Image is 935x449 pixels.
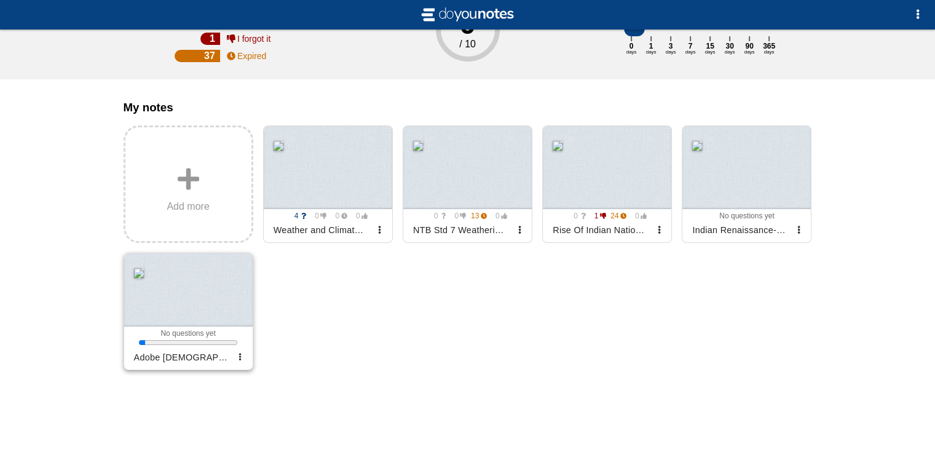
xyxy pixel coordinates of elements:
[175,50,220,62] div: 37
[666,49,676,55] text: days
[263,125,393,243] a: 4 0 0 0 Weather and Climate - handout
[309,212,327,220] span: 0
[725,42,734,50] text: 30
[608,212,626,220] span: 24
[468,212,487,220] span: 13
[200,33,220,45] div: 1
[124,101,812,114] h3: My notes
[427,212,446,220] span: 0
[764,49,775,55] text: days
[649,42,653,50] text: 1
[905,2,930,27] button: Options
[629,42,634,50] text: 0
[269,220,373,240] div: Weather and Climate - handout
[685,49,696,55] text: days
[687,220,791,240] div: Indian Renaissance- Social and Religious Reformers in [GEOGRAPHIC_DATA]
[626,49,637,55] text: days
[349,212,368,220] span: 0
[542,125,672,243] a: 0 1 24 0 Rise Of Indian Nationalism (2)
[682,125,811,243] a: No questions yetIndian Renaissance- Social and Religious Reformers in [GEOGRAPHIC_DATA]
[745,42,754,50] text: 90
[329,212,347,220] span: 0
[629,212,647,220] span: 0
[237,34,270,44] span: I forgot it
[548,220,652,240] div: Rise Of Indian Nationalism (2)
[646,49,657,55] text: days
[763,42,775,50] text: 365
[688,42,693,50] text: 7
[567,212,586,220] span: 0
[408,220,512,240] div: NTB Std 7 Weathering and Soil Formation
[160,329,215,338] span: No questions yet
[744,49,755,55] text: days
[167,201,209,212] span: Add more
[669,42,673,50] text: 3
[124,253,253,370] a: No questions yetAdobe [DEMOGRAPHIC_DATA] [DATE]
[489,212,508,220] span: 0
[705,49,716,55] text: days
[288,212,306,220] span: 4
[719,212,774,220] span: No questions yet
[382,39,553,50] div: / 10
[706,42,714,50] text: 15
[403,125,532,243] a: 0 0 13 0 NTB Std 7 Weathering and Soil Formation
[419,5,517,25] img: svg+xml;base64,CiAgICAgIDxzdmcgdmlld0JveD0iLTIgLTIgMjAgNCIgeG1sbnM9Imh0dHA6Ly93d3cudzMub3JnLzIwMD...
[129,348,233,367] div: Adobe [DEMOGRAPHIC_DATA] [DATE]
[725,49,735,55] text: days
[588,212,606,220] span: 1
[448,212,467,220] span: 0
[237,51,266,61] span: Expired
